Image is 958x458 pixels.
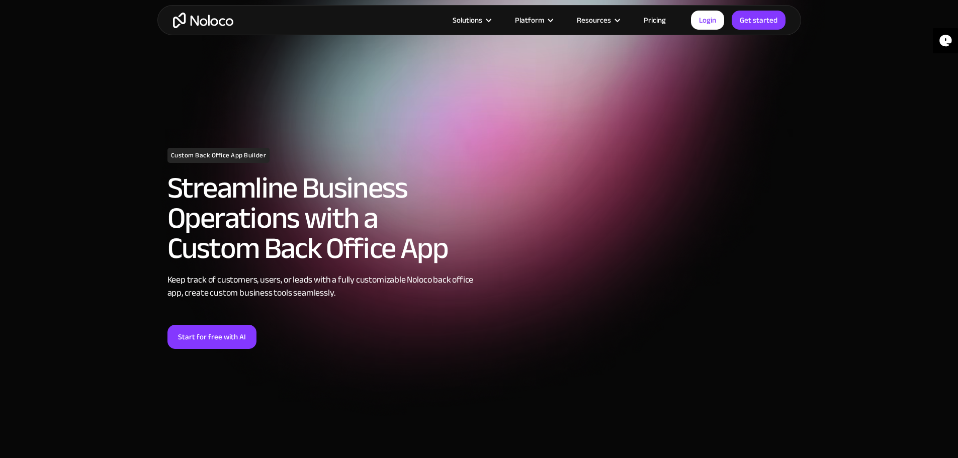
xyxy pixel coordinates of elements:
[631,14,678,27] a: Pricing
[515,14,544,27] div: Platform
[502,14,564,27] div: Platform
[167,273,474,300] div: Keep track of customers, users, or leads with a fully customizable Noloco back office app, create...
[732,11,786,30] a: Get started
[167,148,270,163] h1: Custom Back Office App Builder
[167,173,474,263] h2: Streamline Business Operations with a Custom Back Office App
[691,11,724,30] a: Login
[173,13,233,28] a: home
[440,14,502,27] div: Solutions
[167,325,256,349] a: Start for free with AI
[564,14,631,27] div: Resources
[453,14,482,27] div: Solutions
[577,14,611,27] div: Resources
